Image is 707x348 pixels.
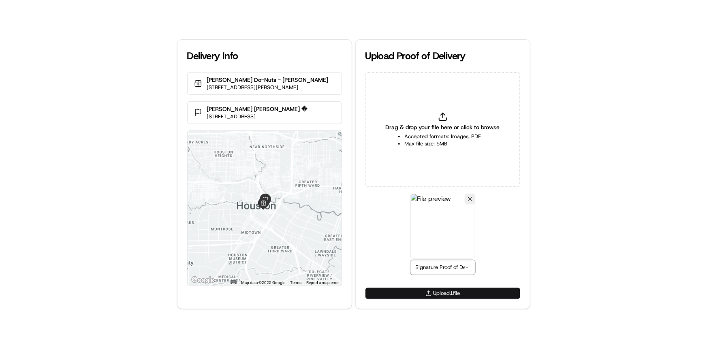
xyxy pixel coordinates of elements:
p: [PERSON_NAME] [PERSON_NAME] � [207,105,308,113]
span: Drag & drop your file here or click to browse [386,123,500,131]
p: [STREET_ADDRESS] [207,113,308,120]
a: Report a map error [307,280,339,285]
div: Upload Proof of Delivery [365,49,520,62]
img: File preview [410,194,475,258]
p: [PERSON_NAME] Do-Nuts - [PERSON_NAME] [207,76,329,84]
button: Upload1file [365,288,520,299]
a: Open this area in Google Maps (opens a new window) [190,275,216,286]
a: Terms (opens in new tab) [290,280,302,285]
div: Delivery Info [187,49,342,62]
li: Accepted formats: Images, PDF [404,133,481,140]
li: Max file size: 5MB [404,140,481,147]
button: Keyboard shortcuts [231,280,236,284]
p: [STREET_ADDRESS][PERSON_NAME] [207,84,329,91]
span: Map data ©2025 Google [241,280,286,285]
img: Google [190,275,216,286]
